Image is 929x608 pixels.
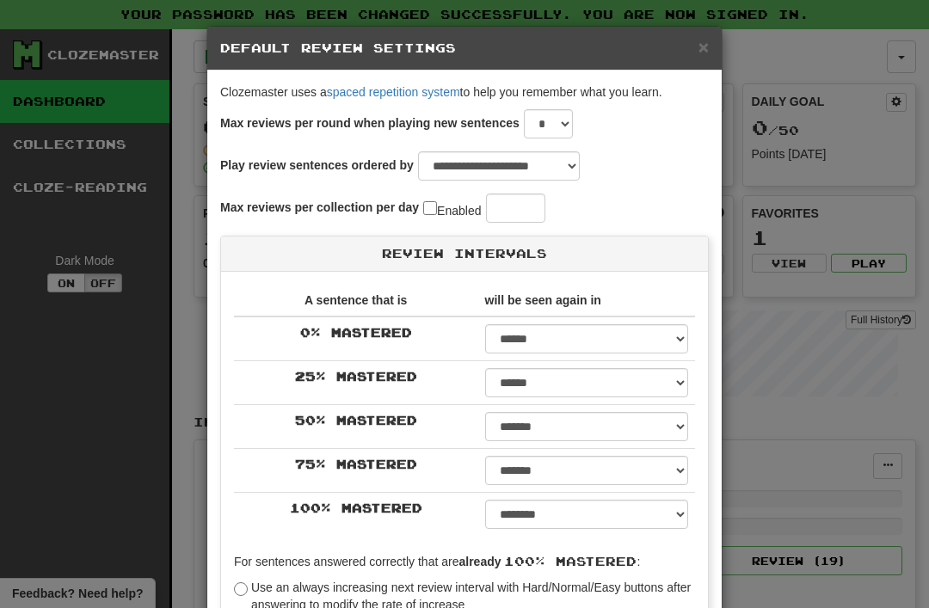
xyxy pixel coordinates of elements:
h5: Default Review Settings [220,40,709,57]
p: For sentences answered correctly that are : [234,553,695,570]
span: 100% Mastered [504,554,637,568]
label: 0 % Mastered [300,324,412,341]
a: spaced repetition system [327,85,460,99]
label: 75 % Mastered [295,456,417,473]
label: 50 % Mastered [295,412,417,429]
span: × [698,37,709,57]
th: will be seen again in [478,285,695,316]
button: Close [698,38,709,56]
label: Enabled [423,198,481,219]
label: Play review sentences ordered by [220,157,414,174]
strong: already [458,555,501,568]
input: Use an always increasing next review interval with Hard/Normal/Easy buttons after answering to mo... [234,582,248,596]
th: A sentence that is [234,285,478,316]
label: 100 % Mastered [290,500,422,517]
div: Review Intervals [221,236,708,272]
label: 25 % Mastered [295,368,417,385]
label: Max reviews per round when playing new sentences [220,114,520,132]
p: Clozemaster uses a to help you remember what you learn. [220,83,709,101]
input: Enabled [423,201,437,215]
label: Max reviews per collection per day [220,199,419,216]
